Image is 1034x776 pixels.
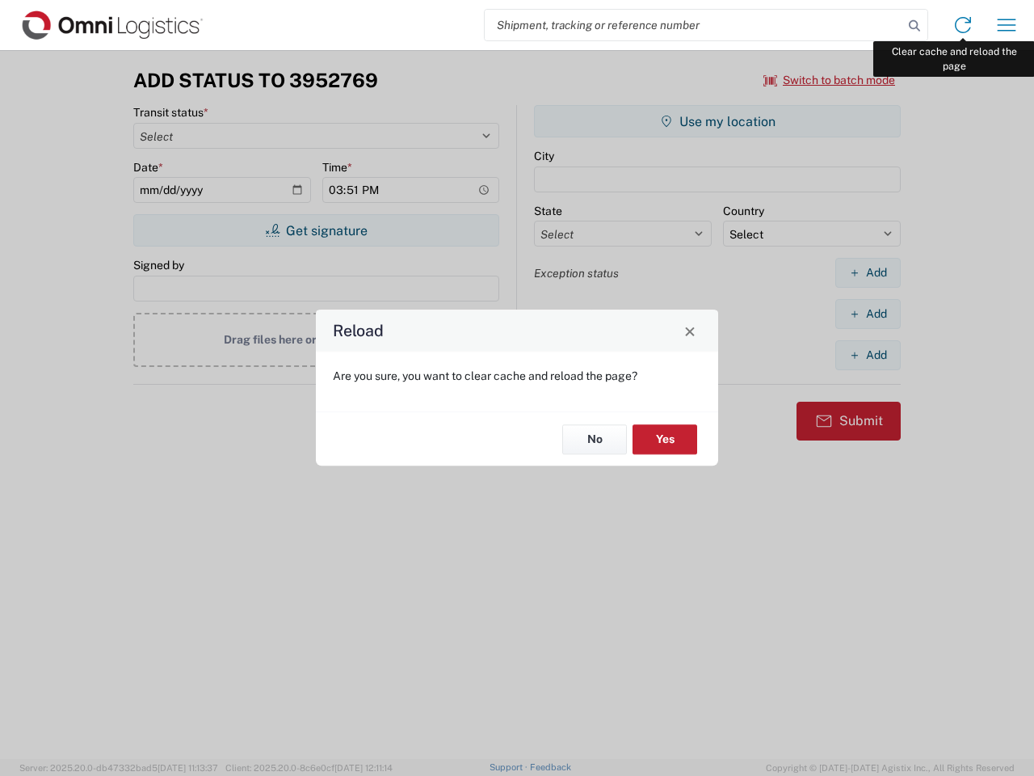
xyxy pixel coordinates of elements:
button: No [562,424,627,454]
h4: Reload [333,319,384,343]
p: Are you sure, you want to clear cache and reload the page? [333,369,701,383]
button: Close [679,319,701,342]
button: Yes [633,424,697,454]
input: Shipment, tracking or reference number [485,10,903,40]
